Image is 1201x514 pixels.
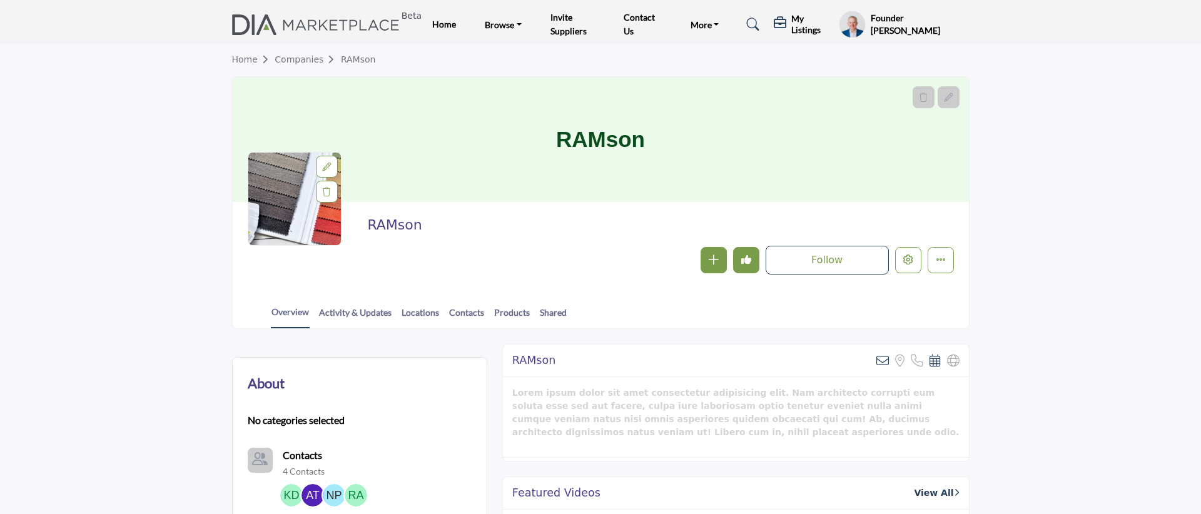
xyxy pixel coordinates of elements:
[402,11,422,21] h6: Beta
[938,86,960,108] div: Aspect Ratio:6:1,Size:1200x200px
[556,77,645,202] h1: RAMson
[871,12,970,36] h5: Founder [PERSON_NAME]
[341,54,376,64] a: RAMson
[494,306,530,328] a: Products
[323,484,345,506] img: Nirmal P.
[232,14,407,35] img: site Logo
[318,306,392,328] a: Activity & Updates
[539,306,567,328] a: Shared
[345,484,367,506] img: RajQA A.
[682,16,728,33] a: More
[271,305,310,328] a: Overview
[283,449,322,461] b: Contacts
[766,246,889,275] button: Follow
[914,486,959,500] a: View All
[512,388,960,437] strong: Lorem ipsum dolor sit amet consectetur adipisicing elit. Nam architecto corrupti eum soluta esse ...
[734,14,768,34] a: Search
[280,484,303,506] img: Kaj D.
[367,217,711,233] h2: RAMson
[733,247,759,273] button: Undo like
[248,448,273,473] a: Link of redirect to contact page
[448,306,485,328] a: Contacts
[232,54,275,64] a: Home
[512,354,555,367] h2: RAMson
[928,247,954,273] button: More details
[283,465,325,478] a: 4 Contacts
[512,486,600,500] h2: Featured Videos
[316,156,338,178] div: Aspect Ratio:1:1,Size:400x400px
[550,12,587,36] a: Invite Suppliers
[283,448,322,463] a: Contacts
[839,11,865,38] button: Show hide supplier dropdown
[791,13,833,36] h5: My Listings
[248,448,273,473] button: Contact-Employee Icon
[895,247,921,273] button: Edit company
[624,12,655,36] a: Contact Us
[275,54,341,64] a: Companies
[232,14,407,35] a: Beta
[248,413,345,428] b: No categories selected
[248,373,285,393] h2: About
[432,19,456,29] a: Home
[774,13,833,36] div: My Listings
[401,306,440,328] a: Locations
[476,16,530,33] a: Browse
[302,484,324,506] img: Akshay T.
